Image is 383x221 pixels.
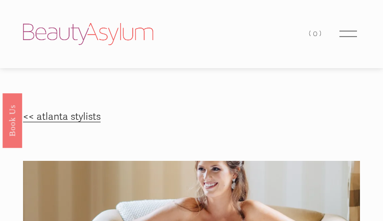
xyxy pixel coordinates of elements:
[3,93,22,147] a: Book Us
[309,29,313,38] span: (
[23,111,101,123] a: << atlanta stylists
[319,29,323,38] span: )
[23,23,153,45] img: Beauty Asylum | Bridal Hair &amp; Makeup Charlotte &amp; Atlanta
[309,27,323,41] a: 0 items in cart
[313,29,319,38] span: 0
